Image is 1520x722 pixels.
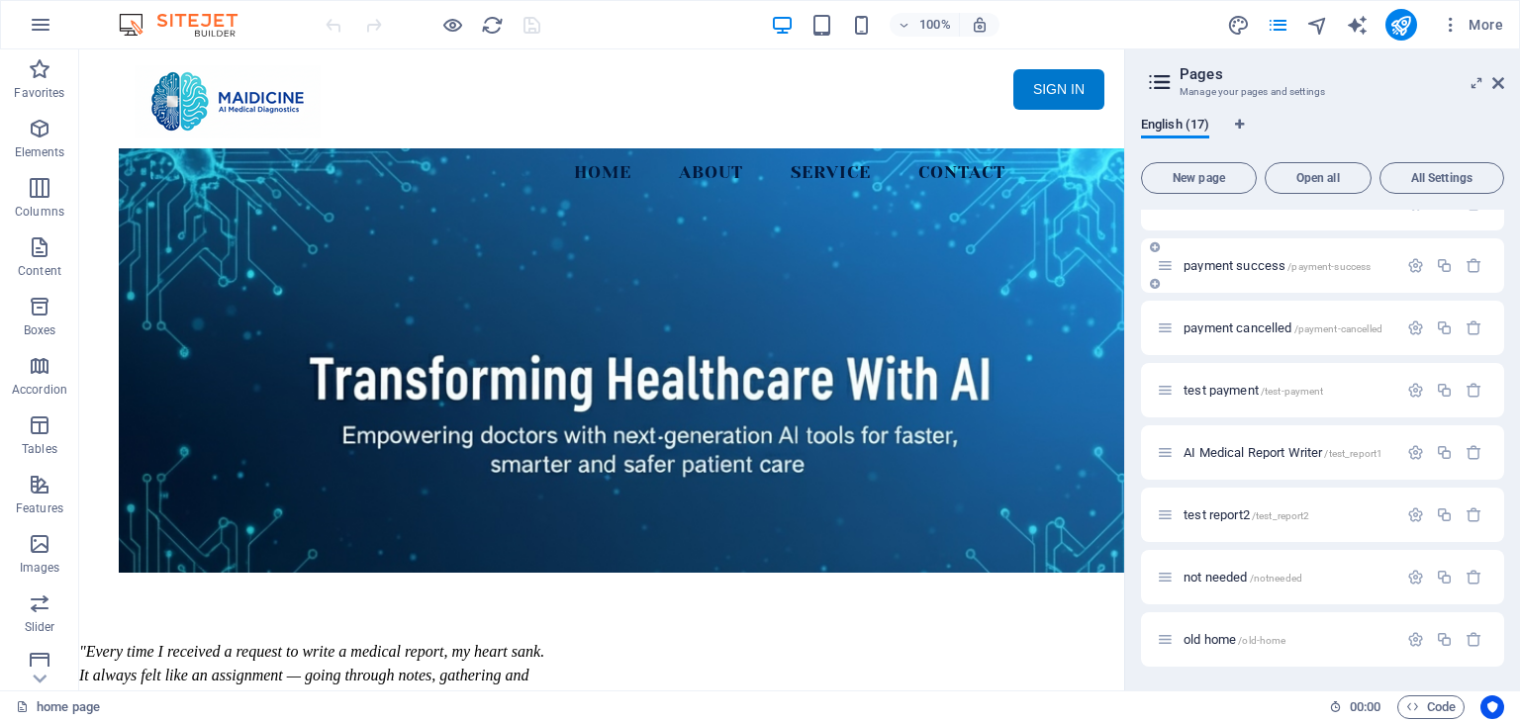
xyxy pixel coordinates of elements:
[1436,569,1453,586] div: Duplicate
[1389,14,1412,37] i: Publish
[1407,444,1424,461] div: Settings
[1436,319,1453,336] div: Duplicate
[16,695,100,719] a: Click to cancel selection. Double-click to open Pages
[24,322,56,338] p: Boxes
[1265,162,1372,194] button: Open all
[1178,633,1397,646] div: old home/old-home
[971,16,989,34] i: On resize automatically adjust zoom level to fit chosen device.
[480,13,504,37] button: reload
[1227,13,1251,37] button: design
[1267,13,1290,37] button: pages
[1466,631,1482,648] div: Remove
[15,204,64,220] p: Columns
[15,144,65,160] p: Elements
[1178,508,1397,521] div: test report2/test_report2
[1294,323,1383,334] span: /payment-cancelled
[1306,13,1330,37] button: navigator
[1350,695,1380,719] span: 00 00
[1436,631,1453,648] div: Duplicate
[1324,448,1382,459] span: /test_report1
[1178,321,1397,334] div: payment cancelled/payment-cancelled
[1306,14,1329,37] i: Navigator
[1385,9,1417,41] button: publish
[1184,383,1323,398] span: Click to open page
[1407,631,1424,648] div: Settings
[1466,506,1482,523] div: Remove
[18,263,61,279] p: Content
[890,13,960,37] button: 100%
[1466,319,1482,336] div: Remove
[1141,162,1257,194] button: New page
[1466,382,1482,399] div: Remove
[1287,261,1371,272] span: /payment-success
[12,382,67,398] p: Accordion
[1141,113,1209,140] span: English (17)
[1379,162,1504,194] button: All Settings
[1466,569,1482,586] div: Remove
[1184,632,1285,647] span: Click to open page
[1184,507,1309,522] span: Click to open page
[1150,172,1248,184] span: New page
[1184,570,1302,585] span: Click to open page
[1178,571,1397,584] div: not needed/notneeded
[1436,444,1453,461] div: Duplicate
[1180,83,1465,101] h3: Manage your pages and settings
[1466,444,1482,461] div: Remove
[1436,257,1453,274] div: Duplicate
[1250,573,1302,584] span: /notneeded
[1329,695,1381,719] h6: Session time
[20,560,60,576] p: Images
[14,85,64,101] p: Favorites
[1441,15,1503,35] span: More
[1407,319,1424,336] div: Settings
[1407,257,1424,274] div: Settings
[1261,386,1324,397] span: /test-payment
[1407,506,1424,523] div: Settings
[481,14,504,37] i: Reload page
[440,13,464,37] button: Click here to leave preview mode and continue editing
[1178,384,1397,397] div: test payment/test-payment
[1436,382,1453,399] div: Duplicate
[1407,569,1424,586] div: Settings
[1407,382,1424,399] div: Settings
[1274,172,1363,184] span: Open all
[1184,320,1382,335] span: Click to open page
[1184,258,1371,273] span: payment success
[1252,510,1310,521] span: /test_report2
[1180,65,1504,83] h2: Pages
[114,13,262,37] img: Editor Logo
[1267,14,1289,37] i: Pages (Ctrl+Alt+S)
[1480,695,1504,719] button: Usercentrics
[22,441,57,457] p: Tables
[1436,506,1453,523] div: Duplicate
[1364,699,1367,714] span: :
[1238,635,1285,646] span: /old-home
[1141,117,1504,154] div: Language Tabs
[1184,445,1382,460] span: Click to open page
[1178,446,1397,459] div: AI Medical Report Writer/test_report1
[1227,14,1250,37] i: Design (Ctrl+Alt+Y)
[1397,695,1465,719] button: Code
[1433,9,1511,41] button: More
[1466,257,1482,274] div: Remove
[1178,259,1397,272] div: payment success/payment-success
[919,13,951,37] h6: 100%
[1406,695,1456,719] span: Code
[25,619,55,635] p: Slider
[1346,14,1369,37] i: AI Writer
[1346,13,1370,37] button: text_generator
[16,500,63,516] p: Features
[1388,172,1495,184] span: All Settings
